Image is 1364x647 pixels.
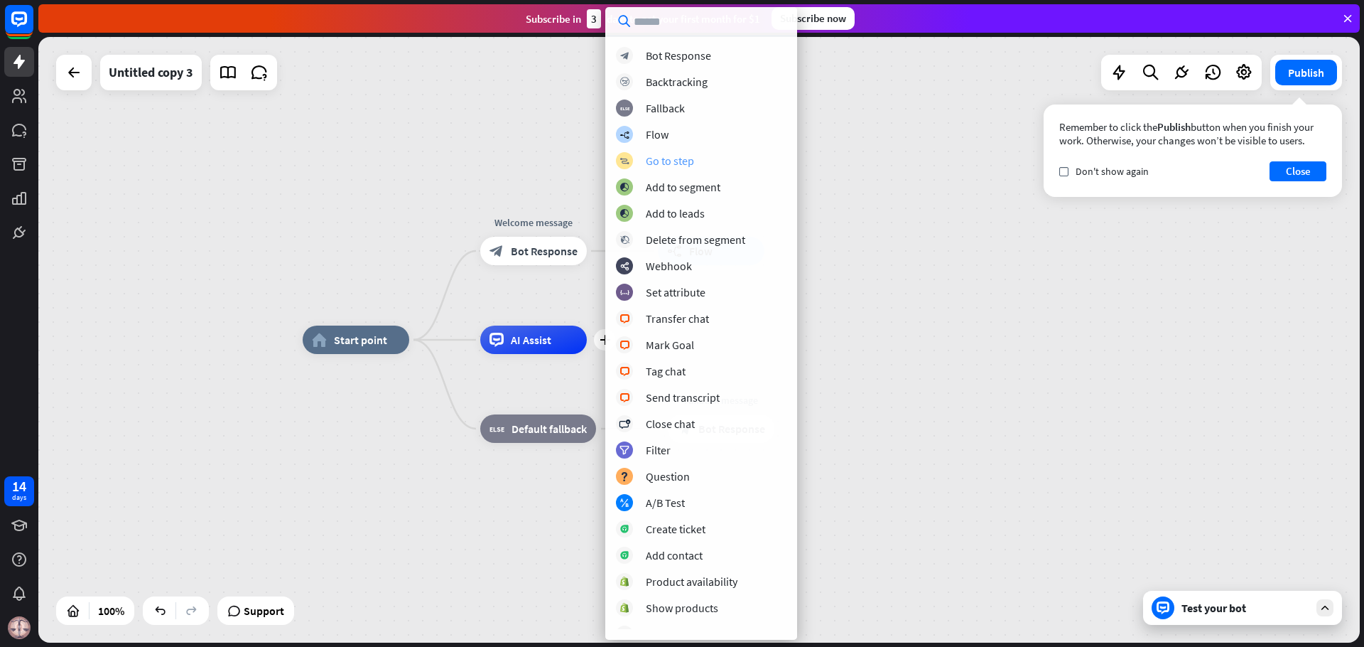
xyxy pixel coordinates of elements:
[619,393,630,402] i: block_livechat
[646,48,711,63] div: Bot Response
[619,183,629,192] i: block_add_to_segment
[244,599,284,622] span: Support
[1181,601,1309,615] div: Test your bot
[619,419,630,429] i: block_close_chat
[312,333,327,347] i: home_2
[511,244,578,258] span: Bot Response
[772,7,855,30] div: Subscribe now
[489,244,504,258] i: block_bot_response
[489,422,504,436] i: block_fallback
[646,417,695,431] div: Close chat
[646,154,694,168] div: Go to step
[646,443,671,457] div: Filter
[12,493,26,503] div: days
[646,574,737,589] div: Product availability
[646,522,705,536] div: Create ticket
[646,285,705,299] div: Set attribute
[619,209,629,218] i: block_add_to_segment
[646,206,705,220] div: Add to leads
[620,498,629,508] i: block_ab_testing
[646,180,720,194] div: Add to segment
[646,390,720,405] div: Send transcript
[620,77,629,87] i: block_backtracking
[511,333,551,347] span: AI Assist
[620,472,629,481] i: block_question
[620,262,629,271] i: webhooks
[646,548,703,562] div: Add contact
[620,51,629,60] i: block_bot_response
[587,9,601,28] div: 3
[11,6,54,48] button: Open LiveChat chat widget
[646,338,694,352] div: Mark Goal
[646,127,669,141] div: Flow
[619,314,630,323] i: block_livechat
[94,599,129,622] div: 100%
[646,496,685,510] div: A/B Test
[646,101,685,115] div: Fallback
[511,422,587,436] span: Default fallback
[619,446,629,455] i: filter
[1076,165,1149,178] span: Don't show again
[109,55,193,90] div: Untitled copy 3
[334,333,387,347] span: Start point
[619,367,630,376] i: block_livechat
[620,104,629,113] i: block_fallback
[4,476,34,506] a: 14 days
[646,75,708,89] div: Backtracking
[1275,60,1337,85] button: Publish
[620,235,629,245] i: block_delete_from_segment
[619,156,629,166] i: block_goto
[620,288,629,297] i: block_set_attribute
[470,215,597,230] div: Welcome message
[1157,120,1191,134] span: Publish
[12,480,26,493] div: 14
[619,130,629,139] i: builder_tree
[646,311,709,326] div: Transfer chat
[646,601,718,615] div: Show products
[646,259,692,273] div: Webhook
[600,335,610,345] i: plus
[1059,120,1326,147] div: Remember to click the button when you finish your work. Otherwise, your changes won’t be visible ...
[646,627,705,641] div: Order status
[646,232,745,247] div: Delete from segment
[526,9,760,28] div: Subscribe in days to get your first month for $1
[619,341,630,350] i: block_livechat
[646,364,686,378] div: Tag chat
[646,469,690,483] div: Question
[1270,161,1326,181] button: Close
